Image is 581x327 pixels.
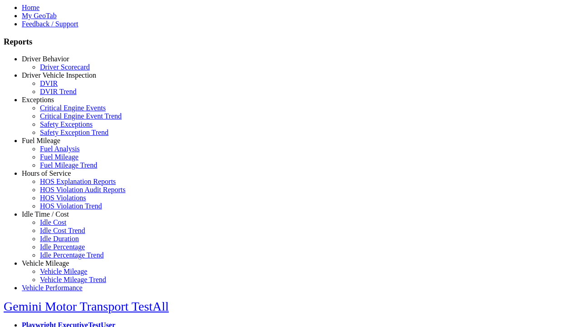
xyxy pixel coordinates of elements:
a: Driver Scorecard [40,63,90,71]
h3: Reports [4,37,577,47]
a: Critical Engine Event Trend [40,112,122,120]
a: Feedback / Support [22,20,78,28]
a: Fuel Mileage Trend [40,161,97,169]
a: My GeoTab [22,12,57,20]
a: Idle Cost Trend [40,227,85,234]
a: HOS Violations [40,194,86,202]
a: Idle Duration [40,235,79,243]
a: Home [22,4,39,11]
a: Fuel Mileage [22,137,60,144]
a: Exceptions [22,96,54,104]
a: Critical Engine Events [40,104,106,112]
a: Hours of Service [22,169,71,177]
a: HOS Violation Trend [40,202,102,210]
a: Idle Percentage [40,243,85,251]
a: DVIR [40,79,58,87]
a: HOS Explanation Reports [40,178,116,185]
a: DVIR Trend [40,88,76,95]
a: Safety Exception Trend [40,129,108,136]
a: Driver Behavior [22,55,69,63]
a: HOS Violation Audit Reports [40,186,126,193]
a: Idle Time / Cost [22,210,69,218]
a: Vehicle Mileage Trend [40,276,106,283]
a: Vehicle Mileage [22,259,69,267]
a: Idle Cost [40,218,66,226]
a: Fuel Mileage [40,153,79,161]
a: Safety Exceptions [40,120,93,128]
a: Vehicle Performance [22,284,83,292]
a: Idle Percentage Trend [40,251,103,259]
a: Fuel Analysis [40,145,80,153]
a: Driver Vehicle Inspection [22,71,96,79]
a: Vehicle Mileage [40,268,87,275]
a: Gemini Motor Transport TestAll [4,299,169,313]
